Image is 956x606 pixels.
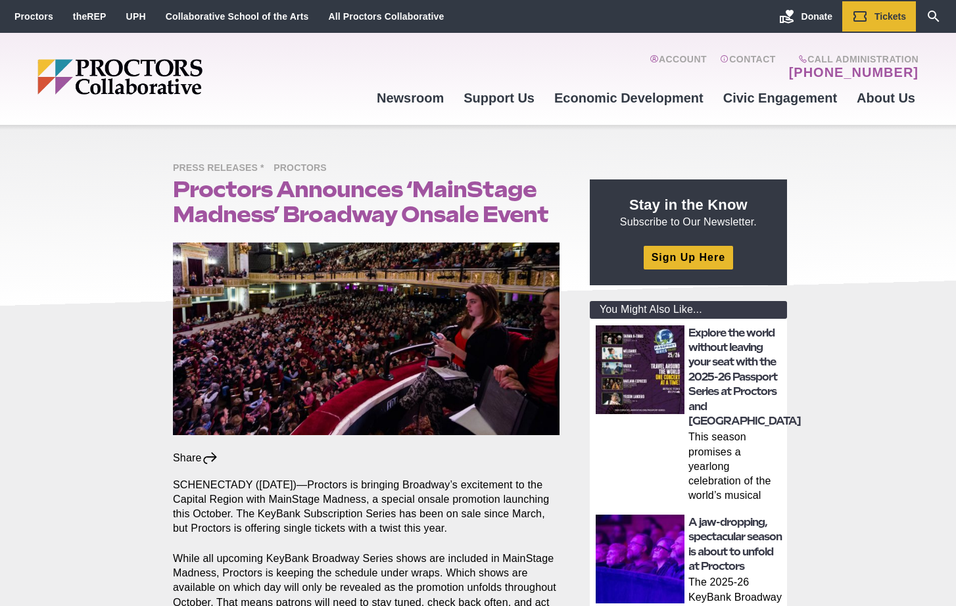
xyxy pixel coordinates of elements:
p: SCHENECTADY ([DATE])—Proctors is bringing Broadway’s excitement to the Capital Region with MainSt... [173,478,560,536]
a: Donate [769,1,842,32]
img: Proctors logo [37,59,304,95]
a: Proctors [14,11,53,22]
a: Account [650,54,707,80]
span: Press Releases * [173,160,271,177]
a: Search [916,1,951,32]
strong: Stay in the Know [629,197,748,213]
div: Share [173,451,218,465]
img: thumbnail: A jaw-dropping, spectacular season is about to unfold at Proctors [596,515,684,603]
a: Sign Up Here [644,246,733,269]
a: All Proctors Collaborative [328,11,444,22]
img: thumbnail: Explore the world without leaving your seat with the 2025-26 Passport Series at Procto... [596,325,684,414]
a: Collaborative School of the Arts [166,11,309,22]
p: Subscribe to Our Newsletter. [606,195,771,229]
a: Support Us [454,80,544,116]
a: A jaw-dropping, spectacular season is about to unfold at Proctors [688,516,782,572]
h1: Proctors Announces ‘MainStage Madness’ Broadway Onsale Event [173,177,560,227]
span: Call Administration [785,54,919,64]
a: Contact [720,54,776,80]
a: Press Releases * [173,162,271,173]
a: Newsroom [367,80,454,116]
a: Civic Engagement [713,80,847,116]
span: Proctors [274,160,333,177]
a: Tickets [842,1,916,32]
a: [PHONE_NUMBER] [789,64,919,80]
span: Donate [801,11,832,22]
a: Explore the world without leaving your seat with the 2025-26 Passport Series at Proctors and [GEO... [688,327,801,427]
a: UPH [126,11,146,22]
a: Proctors [274,162,333,173]
a: Economic Development [544,80,713,116]
div: You Might Also Like... [590,301,787,319]
span: Tickets [874,11,906,22]
p: This season promises a yearlong celebration of the world’s musical tapestry From the sands of the... [688,430,783,505]
a: theREP [73,11,107,22]
a: About Us [847,80,925,116]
